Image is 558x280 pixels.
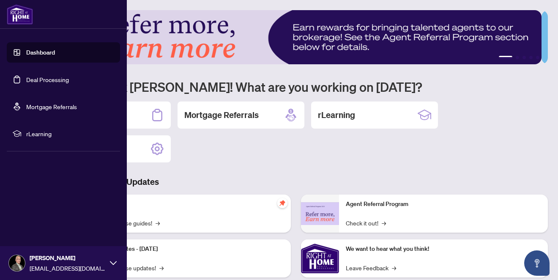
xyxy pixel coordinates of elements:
a: Deal Processing [26,76,69,83]
button: Open asap [524,250,550,276]
h2: rLearning [318,109,355,121]
a: Check it out!→ [346,218,386,228]
img: We want to hear what you think! [301,239,339,277]
span: → [159,263,164,272]
span: → [392,263,396,272]
button: 5 [536,56,539,59]
p: Platform Updates - [DATE] [89,244,284,254]
span: [EMAIL_ADDRESS][DOMAIN_NAME] [30,264,106,273]
a: Leave Feedback→ [346,263,396,272]
span: → [156,218,160,228]
img: Agent Referral Program [301,202,339,225]
span: → [382,218,386,228]
h3: Brokerage & Industry Updates [44,176,548,188]
a: Mortgage Referrals [26,103,77,110]
span: pushpin [277,198,287,208]
p: We want to hear what you think! [346,244,541,254]
button: 3 [522,56,526,59]
p: Agent Referral Program [346,200,541,209]
button: 2 [516,56,519,59]
button: 4 [529,56,533,59]
img: Profile Icon [9,255,25,271]
p: Self-Help [89,200,284,209]
button: 1 [499,56,512,59]
img: logo [7,4,33,25]
span: [PERSON_NAME] [30,253,106,263]
img: Slide 0 [44,10,542,64]
a: Dashboard [26,49,55,56]
span: rLearning [26,129,114,138]
h1: Welcome back [PERSON_NAME]! What are you working on [DATE]? [44,79,548,95]
h2: Mortgage Referrals [184,109,259,121]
